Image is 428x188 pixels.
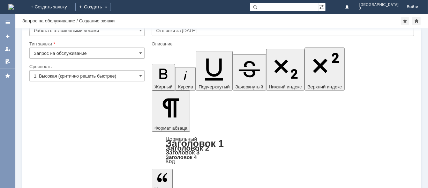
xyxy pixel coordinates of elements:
img: logo [8,4,14,10]
button: Формат абзаца [152,91,190,132]
a: Заголовок 3 [166,149,200,156]
span: Формат абзаца [155,125,187,131]
span: [GEOGRAPHIC_DATA] [359,3,399,7]
span: Подчеркнутый [198,84,230,89]
span: Жирный [155,84,173,89]
a: Мои заявки [2,43,13,55]
span: 3 [359,7,399,11]
button: Нижний индекс [266,49,305,91]
a: Нормальный [166,136,197,142]
a: Перейти на домашнюю страницу [8,4,14,10]
a: Заголовок 2 [166,144,209,152]
a: Создать заявку [2,31,13,42]
button: Жирный [152,64,175,91]
div: Описание [152,42,413,46]
button: Верхний индекс [305,48,345,91]
div: Формат абзаца [152,137,414,164]
a: Заголовок 4 [166,154,197,160]
button: Курсив [175,67,196,91]
div: Тип заявки [29,42,143,46]
div: Сделать домашней страницей [412,17,421,25]
div: Создать [75,3,111,11]
div: Прошу удалить отложенные чеки за [DATE].Спасибо [3,3,102,14]
span: Зачеркнутый [235,84,263,89]
div: Запрос на обслуживание / Создание заявки [22,18,115,23]
span: Нижний индекс [269,84,302,89]
span: Расширенный поиск [318,3,325,10]
span: Курсив [178,84,193,89]
div: Срочность [29,64,143,69]
a: Мои согласования [2,56,13,67]
span: Верхний индекс [307,84,342,89]
button: Зачеркнутый [233,54,266,91]
a: Код [166,158,175,165]
button: Подчеркнутый [196,51,232,91]
div: Добавить в избранное [401,17,409,25]
a: Заголовок 1 [166,138,224,149]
